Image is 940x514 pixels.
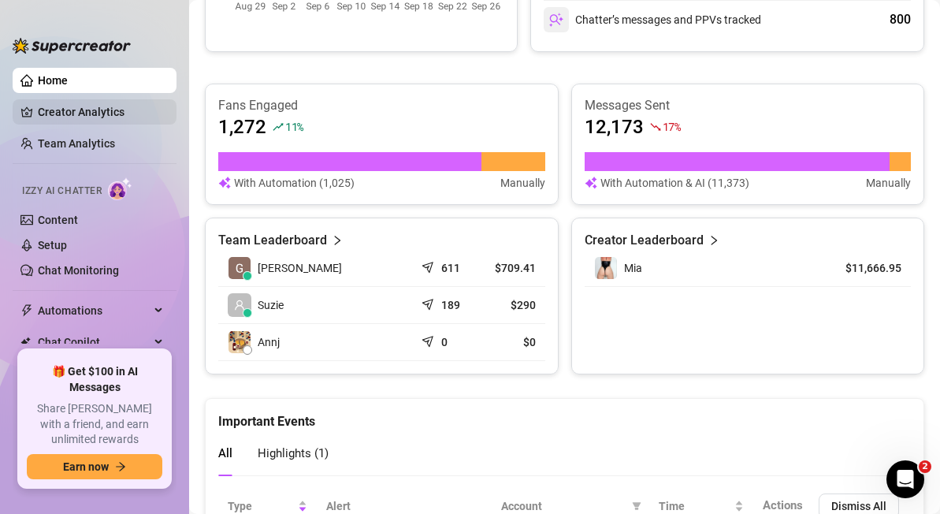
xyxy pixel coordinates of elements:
span: send [422,295,437,311]
img: Chat Copilot [20,337,31,348]
a: Chat Monitoring [38,264,119,277]
span: Izzy AI Chatter [22,184,102,199]
span: [PERSON_NAME] [258,259,342,277]
a: Home [38,74,68,87]
a: Content [38,214,78,226]
span: arrow-right [115,461,126,472]
a: Creator Analytics [38,99,164,125]
article: Manually [866,174,911,192]
span: 17 % [663,119,681,134]
img: logo-BBDzfeDw.svg [13,38,131,54]
img: Grasya Cabrillo… [228,257,251,279]
span: Share [PERSON_NAME] with a friend, and earn unlimited rewards [27,401,162,448]
span: thunderbolt [20,304,33,317]
img: svg%3e [585,174,597,192]
article: $709.41 [489,260,536,276]
span: right [332,231,343,250]
article: With Automation & AI (11,373) [600,174,749,192]
article: 12,173 [585,114,644,140]
article: $0 [489,334,536,350]
div: 800 [890,10,911,29]
article: 0 [441,334,448,350]
img: AI Chatter [108,177,132,200]
span: Earn now [63,460,109,473]
span: Dismiss All [831,500,886,512]
div: Important Events [218,399,911,431]
article: Messages Sent [585,97,912,114]
article: Manually [500,174,545,192]
img: svg%3e [218,174,231,192]
img: svg%3e [549,13,563,27]
span: 🎁 Get $100 in AI Messages [27,364,162,395]
span: user [234,300,245,311]
article: $290 [489,297,536,313]
span: Annj [258,333,280,351]
article: Fans Engaged [218,97,545,114]
article: Team Leaderboard [218,231,327,250]
article: Creator Leaderboard [585,231,704,250]
span: Automations [38,298,150,323]
span: 11 % [285,119,303,134]
span: fall [650,121,661,132]
span: 2 [919,460,931,473]
span: right [708,231,719,250]
span: All [218,446,232,460]
span: send [422,258,437,274]
div: Chatter’s messages and PPVs tracked [544,7,761,32]
button: Earn nowarrow-right [27,454,162,479]
span: Actions [763,498,803,512]
article: 1,272 [218,114,266,140]
article: 611 [441,260,460,276]
article: With Automation (1,025) [234,174,355,192]
img: Mia [595,257,617,279]
article: $11,666.95 [830,260,901,276]
article: 189 [441,297,460,313]
span: rise [273,121,284,132]
iframe: Intercom live chat [886,460,924,498]
a: Setup [38,239,67,251]
span: filter [632,501,641,511]
a: Team Analytics [38,137,115,150]
span: Highlights ( 1 ) [258,446,329,460]
img: Annj [228,331,251,353]
span: Chat Copilot [38,330,150,355]
span: Mia [624,262,642,274]
span: Suzie [258,296,284,314]
span: send [422,332,437,348]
